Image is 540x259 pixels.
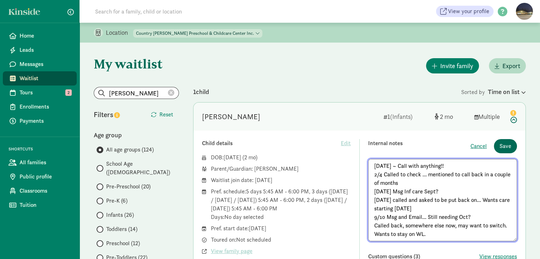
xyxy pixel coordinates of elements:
[20,60,71,68] span: Messages
[20,88,71,97] span: Tours
[435,112,469,121] div: [object Object]
[470,142,487,150] button: Cancel
[440,61,473,71] span: Invite family
[91,4,290,18] input: Search for a family, child or location
[3,100,77,114] a: Enrollments
[94,57,179,71] h1: My waitlist
[106,211,134,219] span: Infants (26)
[461,87,526,97] div: Sorted by
[94,87,179,99] input: Search list...
[65,89,72,96] span: 2
[3,198,77,212] a: Tuition
[94,109,136,120] div: Filters
[20,103,71,111] span: Enrollments
[94,130,179,140] div: Age group
[106,225,137,233] span: Toddlers (14)
[224,154,241,161] span: [DATE]
[390,112,413,121] span: (Infants)
[20,74,71,83] span: Waitlist
[20,32,71,40] span: Home
[20,158,71,167] span: All families
[106,145,154,154] span: All age groups (124)
[3,57,77,71] a: Messages
[145,108,179,122] button: Reset
[489,58,526,73] button: Export
[211,236,351,244] div: Toured on: Not scheduled
[488,87,526,97] div: Time on list
[3,114,77,128] a: Payments
[440,112,453,121] span: 2
[504,225,540,259] iframe: Chat Widget
[448,7,489,16] span: View your profile
[106,239,140,248] span: Preschool (12)
[500,142,511,150] span: Save
[159,110,173,119] span: Reset
[202,111,260,122] div: Teddi Hancock
[20,172,71,181] span: Public profile
[202,139,341,148] div: Child details
[368,139,470,153] div: Internal notes
[502,61,520,71] span: Export
[20,46,71,54] span: Leads
[436,6,493,17] a: View your profile
[193,87,461,97] div: 1 child
[106,160,179,177] span: School Age ([DEMOGRAPHIC_DATA])
[211,187,351,221] div: Pref. schedule: 5 days 5:45 AM - 6:00 PM, 3 days ([DATE] / [DATE] / [DATE]) 5:45 AM - 6:00 PM, 2 ...
[211,247,252,255] span: View family page
[244,154,256,161] span: 2
[106,28,133,37] p: Location
[106,182,151,191] span: Pre-Preschool (20)
[106,197,127,205] span: Pre-K (6)
[20,201,71,209] span: Tuition
[3,155,77,170] a: All families
[3,29,77,43] a: Home
[211,224,351,233] div: Pref. start date: [DATE]
[3,86,77,100] a: Tours 2
[3,43,77,57] a: Leads
[474,112,503,121] div: Multiple
[3,71,77,86] a: Waitlist
[3,170,77,184] a: Public profile
[20,117,71,125] span: Payments
[211,176,351,184] div: Waitlist join date: [DATE]
[494,139,517,153] button: Save
[426,58,479,73] button: Invite family
[211,153,351,162] div: DOB: ( )
[341,139,351,148] span: Edit
[20,187,71,195] span: Classrooms
[3,184,77,198] a: Classrooms
[383,112,429,121] div: 1
[211,165,351,173] div: Parent/Guardian: [PERSON_NAME]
